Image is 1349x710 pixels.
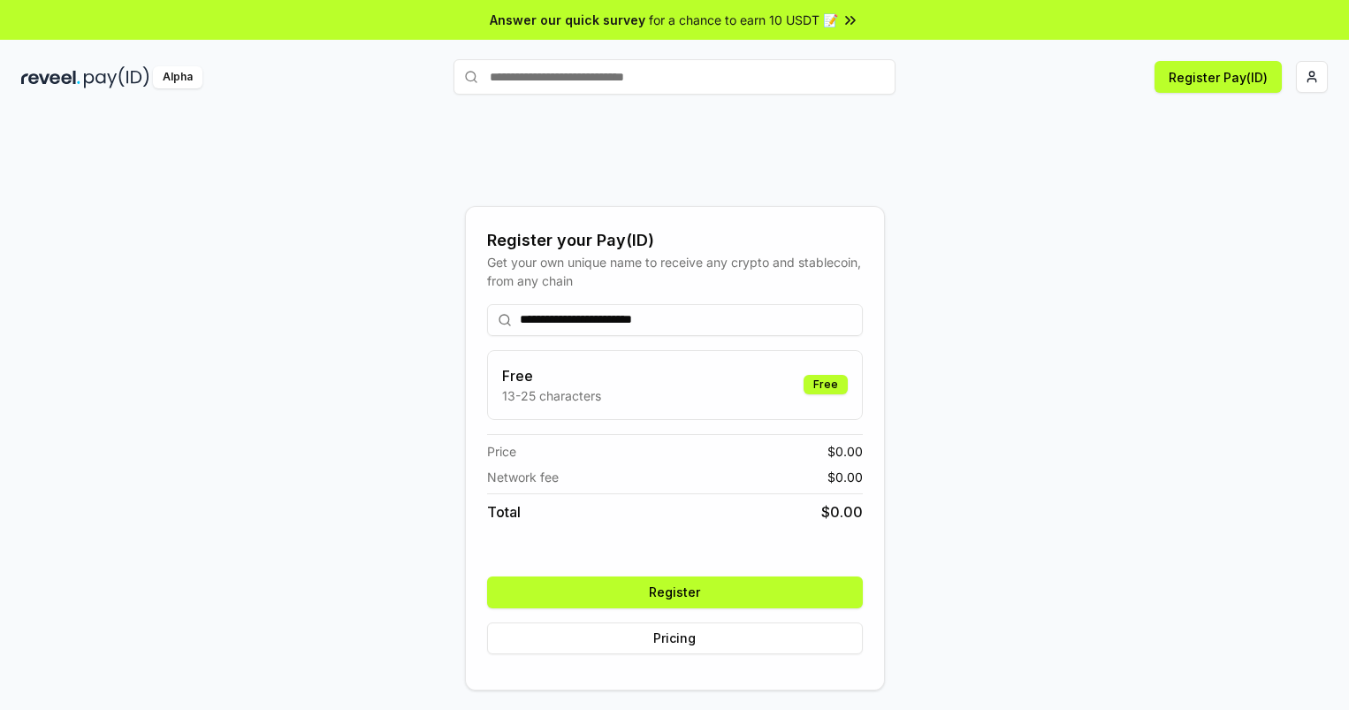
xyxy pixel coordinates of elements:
[487,228,863,253] div: Register your Pay(ID)
[487,501,521,523] span: Total
[490,11,645,29] span: Answer our quick survey
[21,66,80,88] img: reveel_dark
[487,253,863,290] div: Get your own unique name to receive any crypto and stablecoin, from any chain
[827,442,863,461] span: $ 0.00
[502,386,601,405] p: 13-25 characters
[487,576,863,608] button: Register
[487,442,516,461] span: Price
[1155,61,1282,93] button: Register Pay(ID)
[153,66,202,88] div: Alpha
[84,66,149,88] img: pay_id
[821,501,863,523] span: $ 0.00
[487,468,559,486] span: Network fee
[487,622,863,654] button: Pricing
[502,365,601,386] h3: Free
[804,375,848,394] div: Free
[827,468,863,486] span: $ 0.00
[649,11,838,29] span: for a chance to earn 10 USDT 📝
